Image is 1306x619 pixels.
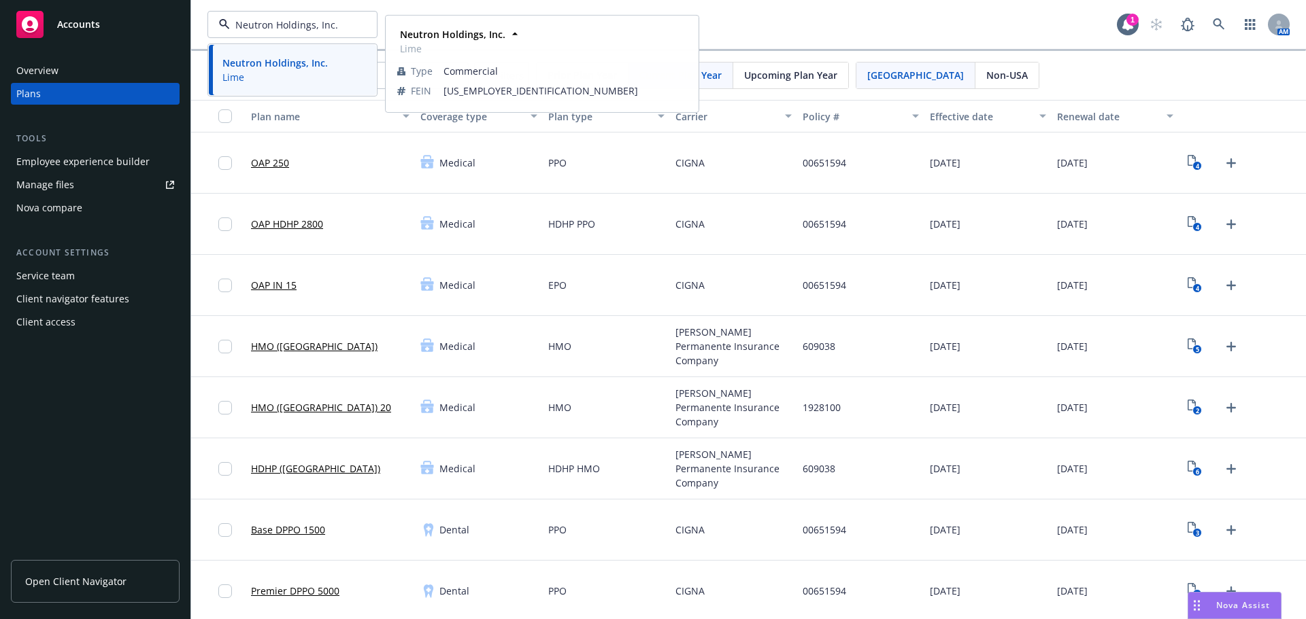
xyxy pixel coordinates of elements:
[218,109,232,123] input: Select all
[218,584,232,598] input: Toggle Row Selected
[548,400,571,414] span: HMO
[11,311,180,333] a: Client access
[251,400,391,414] a: HMO ([GEOGRAPHIC_DATA]) 20
[11,83,180,105] a: Plans
[218,217,232,231] input: Toggle Row Selected
[1196,284,1199,293] text: 4
[1184,397,1206,419] a: View Plan Documents
[803,278,846,292] span: 00651594
[548,278,567,292] span: EPO
[1237,11,1264,38] a: Switch app
[411,64,433,78] span: Type
[1174,11,1201,38] a: Report a Bug
[1196,223,1199,232] text: 4
[803,156,846,170] span: 00651594
[1196,406,1199,415] text: 2
[930,339,960,353] span: [DATE]
[16,83,41,105] div: Plans
[924,100,1052,132] button: Effective date
[439,217,475,231] span: Medical
[675,217,705,231] span: CIGNA
[11,288,180,310] a: Client navigator features
[411,84,431,98] span: FEIN
[439,400,475,414] span: Medical
[675,156,705,170] span: CIGNA
[675,109,777,124] div: Carrier
[930,461,960,476] span: [DATE]
[1184,152,1206,174] a: View Plan Documents
[16,265,75,287] div: Service team
[11,246,180,260] div: Account settings
[1196,529,1199,537] text: 3
[803,584,846,598] span: 00651594
[867,68,964,82] span: [GEOGRAPHIC_DATA]
[803,461,835,476] span: 609038
[930,523,960,537] span: [DATE]
[443,64,687,78] span: Commercial
[443,84,687,98] span: [US_EMPLOYER_IDENTIFICATION_NUMBER]
[251,523,325,537] a: Base DPPO 1500
[16,151,150,173] div: Employee experience builder
[25,574,127,588] span: Open Client Navigator
[251,109,395,124] div: Plan name
[439,278,475,292] span: Medical
[1188,592,1282,619] button: Nova Assist
[11,151,180,173] a: Employee experience builder
[251,584,339,598] a: Premier DPPO 5000
[1184,336,1206,357] a: View Plan Documents
[16,174,74,196] div: Manage files
[1184,213,1206,235] a: View Plan Documents
[439,523,469,537] span: Dental
[11,60,180,82] a: Overview
[251,278,297,292] a: OAP IN 15
[930,217,960,231] span: [DATE]
[11,174,180,196] a: Manage files
[1184,580,1206,602] a: View Plan Documents
[675,447,792,490] span: [PERSON_NAME] Permanente Insurance Company
[1216,599,1270,611] span: Nova Assist
[218,523,232,537] input: Toggle Row Selected
[675,584,705,598] span: CIGNA
[803,400,841,414] span: 1928100
[1220,152,1242,174] a: Upload Plan Documents
[1196,467,1199,476] text: 6
[803,217,846,231] span: 00651594
[400,28,505,41] strong: Neutron Holdings, Inc.
[1057,461,1088,476] span: [DATE]
[1220,275,1242,296] a: Upload Plan Documents
[1184,519,1206,541] a: View Plan Documents
[251,339,378,353] a: HMO ([GEOGRAPHIC_DATA])
[548,339,571,353] span: HMO
[230,18,350,32] input: Filter by keyword
[1057,584,1088,598] span: [DATE]
[675,325,792,368] span: [PERSON_NAME] Permanente Insurance Company
[218,156,232,170] input: Toggle Row Selected
[1220,213,1242,235] a: Upload Plan Documents
[218,462,232,476] input: Toggle Row Selected
[1196,345,1199,354] text: 5
[400,41,505,56] span: Lime
[930,109,1031,124] div: Effective date
[930,584,960,598] span: [DATE]
[222,70,328,84] span: Lime
[1057,523,1088,537] span: [DATE]
[11,265,180,287] a: Service team
[548,217,595,231] span: HDHP PPO
[16,197,82,219] div: Nova compare
[11,197,180,219] a: Nova compare
[251,461,380,476] a: HDHP ([GEOGRAPHIC_DATA])
[251,156,289,170] a: OAP 250
[1057,400,1088,414] span: [DATE]
[1220,580,1242,602] a: Upload Plan Documents
[1143,11,1170,38] a: Start snowing
[1184,458,1206,480] a: View Plan Documents
[439,584,469,598] span: Dental
[16,311,76,333] div: Client access
[218,401,232,414] input: Toggle Row Selected
[986,68,1028,82] span: Non-USA
[1057,339,1088,353] span: [DATE]
[57,19,100,30] span: Accounts
[1188,593,1205,618] div: Drag to move
[1220,519,1242,541] a: Upload Plan Documents
[1205,11,1233,38] a: Search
